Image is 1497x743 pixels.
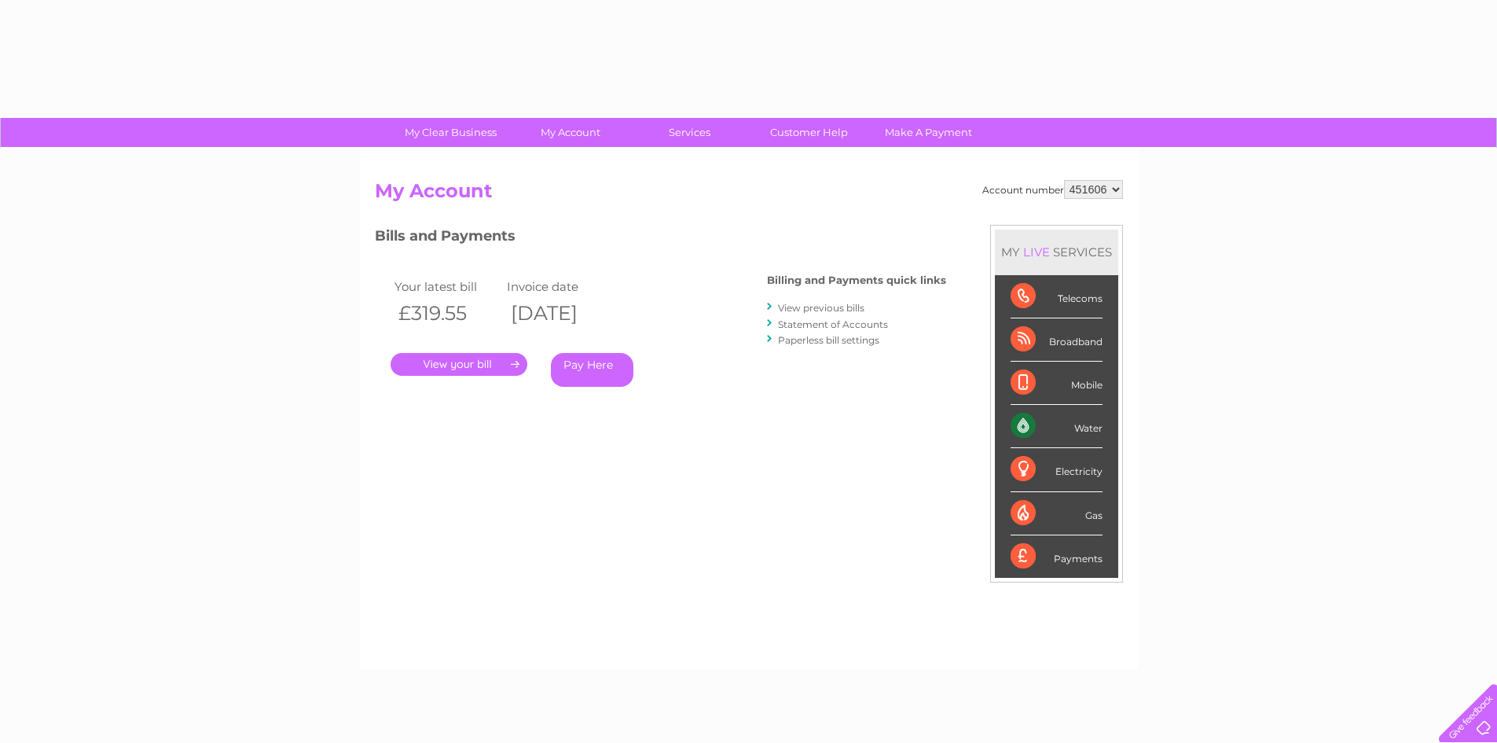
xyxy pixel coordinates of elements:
div: MY SERVICES [995,230,1118,274]
th: £319.55 [391,297,504,329]
a: View previous bills [778,302,864,314]
a: Make A Payment [864,118,993,147]
div: Electricity [1011,448,1103,491]
th: [DATE] [503,297,616,329]
a: Services [625,118,754,147]
div: LIVE [1020,245,1053,259]
a: Customer Help [744,118,874,147]
div: Broadband [1011,318,1103,362]
div: Gas [1011,492,1103,535]
h2: My Account [375,180,1123,210]
div: Payments [1011,535,1103,578]
a: Paperless bill settings [778,334,879,346]
a: My Account [505,118,635,147]
a: Pay Here [551,353,633,387]
a: Statement of Accounts [778,318,888,330]
div: Water [1011,405,1103,448]
div: Mobile [1011,362,1103,405]
td: Your latest bill [391,276,504,297]
h4: Billing and Payments quick links [767,274,946,286]
div: Telecoms [1011,275,1103,318]
td: Invoice date [503,276,616,297]
div: Account number [982,180,1123,199]
a: My Clear Business [386,118,516,147]
a: . [391,353,527,376]
h3: Bills and Payments [375,225,946,252]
